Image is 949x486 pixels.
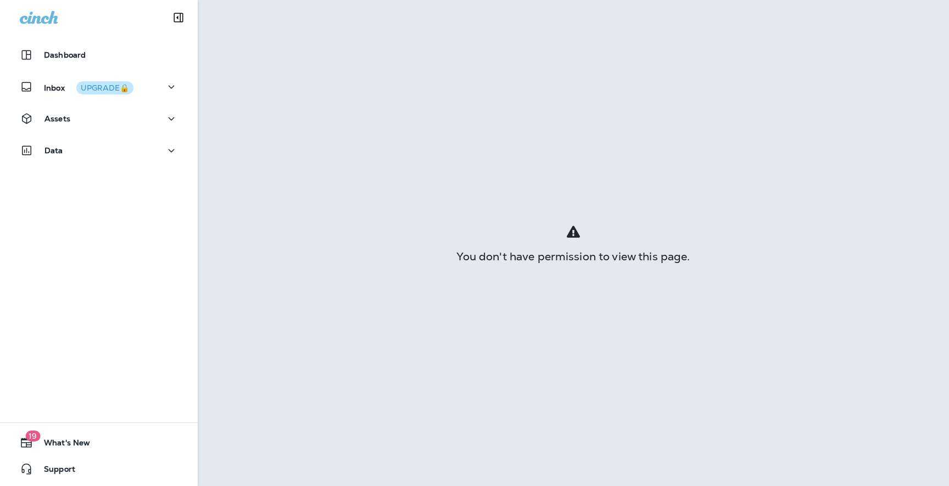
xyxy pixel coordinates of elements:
button: Dashboard [11,44,187,66]
div: You don't have permission to view this page. [198,252,949,261]
span: Support [33,465,75,478]
p: Inbox [44,81,133,93]
button: Assets [11,108,187,130]
button: Support [11,458,187,480]
div: UPGRADE🔒 [81,84,129,92]
button: Data [11,139,187,161]
button: 19What's New [11,432,187,454]
button: InboxUPGRADE🔒 [11,76,187,98]
span: What's New [33,438,90,451]
button: UPGRADE🔒 [76,81,133,94]
p: Assets [44,114,70,123]
button: Collapse Sidebar [163,7,194,29]
p: Dashboard [44,51,86,59]
p: Data [44,146,63,155]
span: 19 [25,431,40,442]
